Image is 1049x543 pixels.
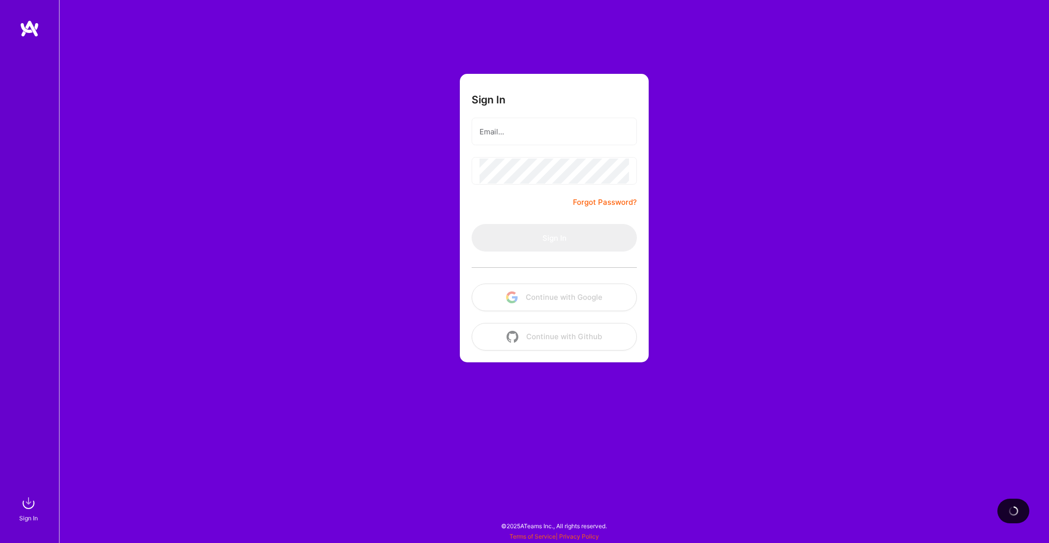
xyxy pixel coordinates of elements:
button: Continue with Github [472,323,637,351]
a: Terms of Service [510,533,556,540]
img: logo [20,20,39,37]
input: Email... [480,119,629,144]
a: Privacy Policy [559,533,599,540]
img: sign in [19,493,38,513]
div: Sign In [19,513,38,523]
a: Forgot Password? [573,196,637,208]
button: Sign In [472,224,637,252]
button: Continue with Google [472,284,637,311]
h3: Sign In [472,94,506,106]
img: icon [506,291,518,303]
a: sign inSign In [21,493,38,523]
img: icon [507,331,518,343]
div: © 2025 ATeams Inc., All rights reserved. [59,513,1049,538]
img: loading [1007,504,1020,517]
span: | [510,533,599,540]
